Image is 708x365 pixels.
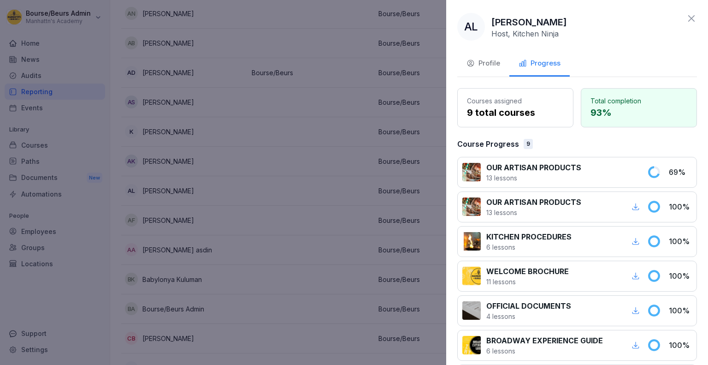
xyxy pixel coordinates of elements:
p: 100 % [669,201,692,212]
p: 9 total courses [467,106,564,120]
p: KITCHEN PROCEDURES [486,231,572,242]
div: Profile [466,58,500,69]
p: OUR ARTISAN PRODUCTS [486,197,581,208]
p: 100 % [669,305,692,316]
p: WELCOME BROCHURE [486,266,569,277]
p: 6 lessons [486,346,603,356]
p: OFFICIAL DOCUMENTS [486,300,571,311]
div: Progress [519,58,560,69]
div: AL [457,13,485,41]
p: 13 lessons [486,173,581,183]
div: 9 [524,139,533,149]
button: Profile [457,52,509,77]
p: 100 % [669,270,692,281]
p: Course Progress [457,138,519,150]
p: BROADWAY EXPERIENCE GUIDE [486,335,603,346]
p: Total completion [590,96,687,106]
p: Host, Kitchen Ninja [491,29,559,38]
p: 100 % [669,236,692,247]
button: Progress [509,52,570,77]
p: 11 lessons [486,277,569,287]
p: 4 lessons [486,311,571,321]
p: [PERSON_NAME] [491,15,567,29]
p: 6 lessons [486,242,572,252]
p: Courses assigned [467,96,564,106]
p: 100 % [669,340,692,351]
p: 69 % [669,167,692,178]
p: OUR ARTISAN PRODUCTS [486,162,581,173]
p: 13 lessons [486,208,581,217]
p: 93 % [590,106,687,120]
